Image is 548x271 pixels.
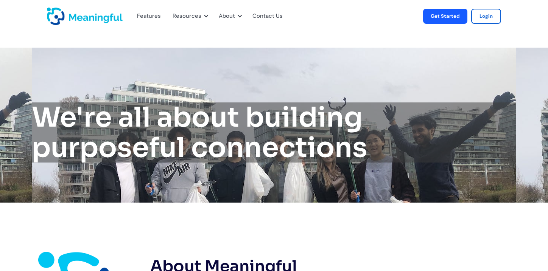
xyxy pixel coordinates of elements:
div: About [219,11,235,21]
h1: We're all about building purposeful connections [32,102,516,162]
div: Features [132,4,164,29]
a: Features [137,11,155,21]
a: Login [471,9,501,24]
div: Resources [168,4,210,29]
a: Contact Us [252,11,283,21]
div: Contact Us [248,4,292,29]
div: About [214,4,244,29]
a: Get Started [423,9,467,24]
div: Features [137,11,161,21]
a: home [47,8,66,25]
div: Resources [173,11,201,21]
